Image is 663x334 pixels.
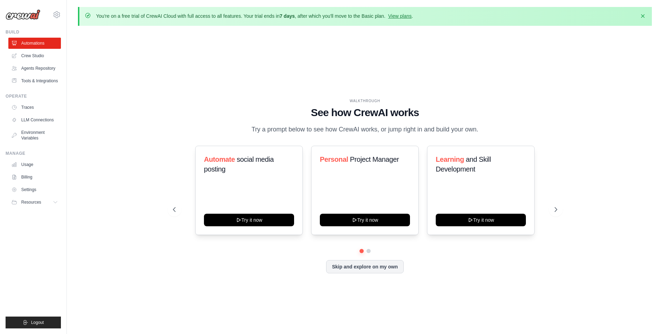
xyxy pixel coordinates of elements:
a: Tools & Integrations [8,75,61,86]
a: Settings [8,184,61,195]
span: social media posting [204,155,274,173]
div: Manage [6,151,61,156]
h1: See how CrewAI works [173,106,557,119]
a: Automations [8,38,61,49]
a: LLM Connections [8,114,61,126]
button: Try it now [320,214,410,226]
a: Traces [8,102,61,113]
a: View plans [388,13,411,19]
span: Project Manager [350,155,399,163]
img: Logo [6,9,40,20]
span: Learning [436,155,464,163]
p: Try a prompt below to see how CrewAI works, or jump right in and build your own. [248,124,482,135]
a: Environment Variables [8,127,61,144]
button: Resources [8,197,61,208]
a: Agents Repository [8,63,61,74]
span: Personal [320,155,348,163]
span: Logout [31,320,44,325]
div: WALKTHROUGH [173,98,557,104]
button: Try it now [436,214,526,226]
button: Logout [6,317,61,328]
a: Crew Studio [8,50,61,61]
button: Try it now [204,214,294,226]
strong: 7 days [279,13,295,19]
a: Usage [8,159,61,170]
div: Build [6,29,61,35]
button: Skip and explore on my own [326,260,404,273]
a: Billing [8,172,61,183]
div: Operate [6,93,61,99]
span: Automate [204,155,235,163]
p: You're on a free trial of CrewAI Cloud with full access to all features. Your trial ends in , aft... [96,13,413,20]
span: Resources [21,199,41,205]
